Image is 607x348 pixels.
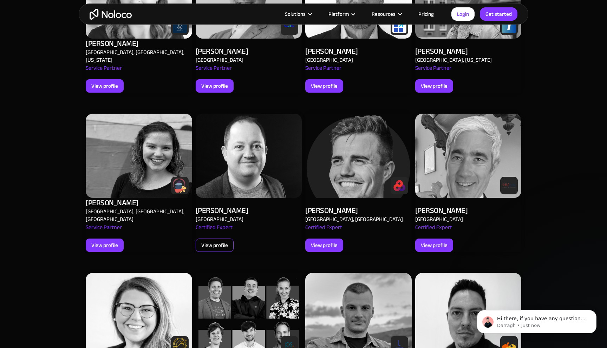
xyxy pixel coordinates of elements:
[86,39,138,48] div: [PERSON_NAME]
[196,215,243,223] div: [GEOGRAPHIC_DATA]
[311,241,338,250] div: View profile
[305,223,342,239] div: Certified Expert
[372,9,396,19] div: Resources
[285,9,306,19] div: Solutions
[201,241,228,250] div: View profile
[410,9,443,19] a: Pricing
[196,206,248,215] div: [PERSON_NAME]
[415,105,522,261] a: Alex Vyshnevskiy - Noloco app builder Expert[PERSON_NAME][GEOGRAPHIC_DATA]Certified ExpertView pr...
[86,223,122,239] div: Service Partner
[311,81,338,91] div: View profile
[196,46,248,56] div: [PERSON_NAME]
[305,215,403,223] div: [GEOGRAPHIC_DATA], [GEOGRAPHIC_DATA]
[421,241,448,250] div: View profile
[415,46,468,56] div: [PERSON_NAME]
[196,105,302,261] a: Alex Vyshnevskiy - Noloco app builder Expert[PERSON_NAME][GEOGRAPHIC_DATA]Certified ExpertView pr...
[305,105,412,261] a: Alex Vyshnevskiy - Noloco app builder Expert[PERSON_NAME][GEOGRAPHIC_DATA], [GEOGRAPHIC_DATA]Cert...
[421,81,448,91] div: View profile
[305,46,358,56] div: [PERSON_NAME]
[466,295,607,344] iframe: Intercom notifications message
[196,56,243,64] div: [GEOGRAPHIC_DATA]
[196,223,233,239] div: Certified Expert
[451,7,475,21] a: Login
[196,64,232,79] div: Service Partner
[305,56,353,64] div: [GEOGRAPHIC_DATA]
[90,9,132,20] a: home
[363,9,410,19] div: Resources
[480,7,517,21] a: Get started
[415,64,451,79] div: Service Partner
[415,215,463,223] div: [GEOGRAPHIC_DATA]
[320,9,363,19] div: Platform
[91,241,118,250] div: View profile
[91,81,118,91] div: View profile
[305,206,358,215] div: [PERSON_NAME]
[86,114,192,198] img: Alex Vyshnevskiy - Noloco app builder Expert
[415,114,522,198] img: Alex Vyshnevskiy - Noloco app builder Expert
[86,64,122,79] div: Service Partner
[86,105,192,261] a: Alex Vyshnevskiy - Noloco app builder Expert[PERSON_NAME][GEOGRAPHIC_DATA], [GEOGRAPHIC_DATA], [G...
[415,56,492,64] div: [GEOGRAPHIC_DATA], [US_STATE]
[305,114,412,198] img: Alex Vyshnevskiy - Noloco app builder Expert
[86,48,189,64] div: [GEOGRAPHIC_DATA], [GEOGRAPHIC_DATA], [US_STATE]
[201,81,228,91] div: View profile
[415,223,452,239] div: Certified Expert
[86,208,189,223] div: [GEOGRAPHIC_DATA], [GEOGRAPHIC_DATA], [GEOGRAPHIC_DATA]
[276,9,320,19] div: Solutions
[415,206,468,215] div: [PERSON_NAME]
[305,64,341,79] div: Service Partner
[86,198,138,208] div: [PERSON_NAME]
[196,114,302,198] img: Alex Vyshnevskiy - Noloco app builder Expert
[328,9,349,19] div: Platform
